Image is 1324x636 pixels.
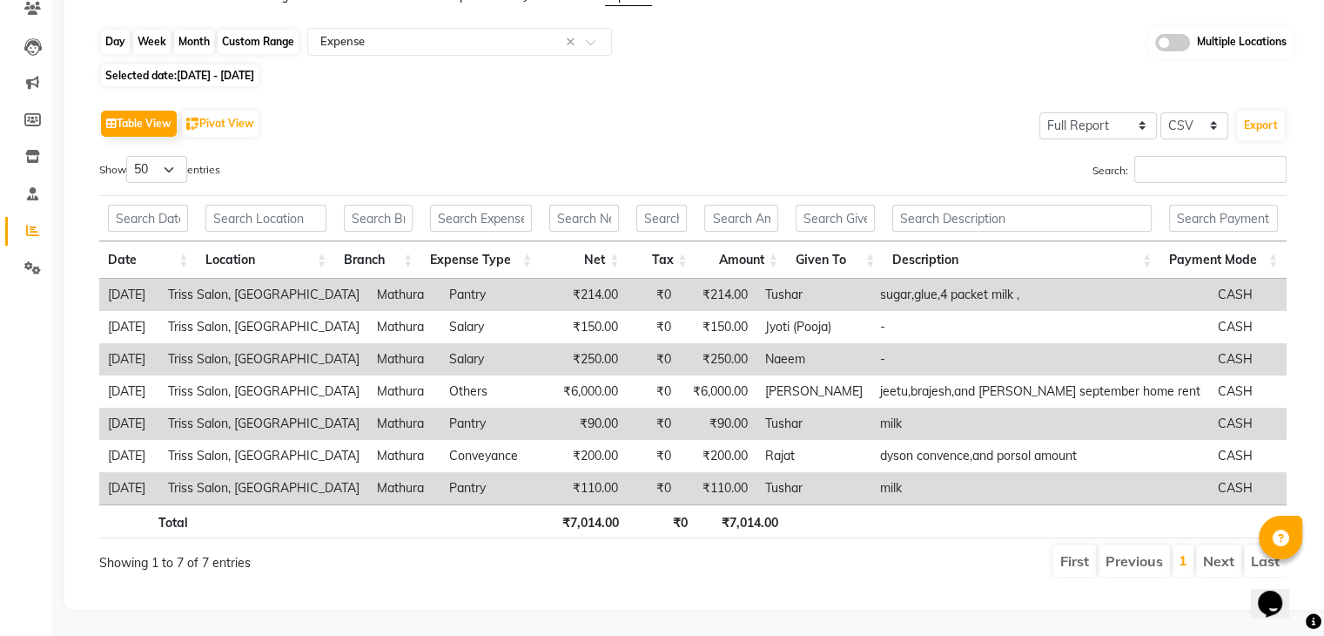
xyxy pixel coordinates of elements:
[680,472,756,504] td: ₹110.00
[99,472,159,504] td: [DATE]
[704,205,777,232] input: Search Amount
[101,64,259,86] span: Selected date:
[159,440,368,472] td: Triss Salon, [GEOGRAPHIC_DATA]
[756,472,871,504] td: Tushar
[218,30,299,54] div: Custom Range
[335,241,421,279] th: Branch: activate to sort column ascending
[627,408,680,440] td: ₹0
[553,376,627,408] td: ₹6,000.00
[368,376,440,408] td: Mathura
[159,408,368,440] td: Triss Salon, [GEOGRAPHIC_DATA]
[696,504,786,538] th: ₹7,014.00
[159,343,368,376] td: Triss Salon, [GEOGRAPHIC_DATA]
[159,279,368,311] td: Triss Salon, [GEOGRAPHIC_DATA]
[99,311,159,343] td: [DATE]
[553,440,627,472] td: ₹200.00
[177,69,254,82] span: [DATE] - [DATE]
[541,241,628,279] th: Net: activate to sort column ascending
[344,205,413,232] input: Search Branch
[871,408,1209,440] td: milk
[101,111,177,137] button: Table View
[871,472,1209,504] td: milk
[892,205,1152,232] input: Search Description
[99,156,220,183] label: Show entries
[368,343,440,376] td: Mathura
[440,408,553,440] td: Pantry
[126,156,187,183] select: Showentries
[680,408,756,440] td: ₹90.00
[756,279,871,311] td: Tushar
[553,279,627,311] td: ₹214.00
[553,311,627,343] td: ₹150.00
[796,205,875,232] input: Search Given To
[440,311,553,343] td: Salary
[627,279,680,311] td: ₹0
[696,241,786,279] th: Amount: activate to sort column ascending
[440,440,553,472] td: Conveyance
[101,30,130,54] div: Day
[627,311,680,343] td: ₹0
[566,33,581,51] span: Clear all
[871,440,1209,472] td: dyson convence,and porsol amount
[549,205,619,232] input: Search Net
[541,504,628,538] th: ₹7,014.00
[680,311,756,343] td: ₹150.00
[756,408,871,440] td: Tushar
[99,376,159,408] td: [DATE]
[756,376,871,408] td: [PERSON_NAME]
[159,376,368,408] td: Triss Salon, [GEOGRAPHIC_DATA]
[1160,241,1287,279] th: Payment Mode: activate to sort column ascending
[99,279,159,311] td: [DATE]
[1134,156,1287,183] input: Search:
[133,30,171,54] div: Week
[871,311,1209,343] td: -
[440,343,553,376] td: Salary
[680,376,756,408] td: ₹6,000.00
[182,111,259,137] button: Pivot View
[553,408,627,440] td: ₹90.00
[553,472,627,504] td: ₹110.00
[368,472,440,504] td: Mathura
[627,472,680,504] td: ₹0
[627,376,680,408] td: ₹0
[368,311,440,343] td: Mathura
[99,504,197,538] th: Total
[756,343,871,376] td: Naeem
[368,440,440,472] td: Mathura
[627,343,680,376] td: ₹0
[680,343,756,376] td: ₹250.00
[440,472,553,504] td: Pantry
[871,376,1209,408] td: jeetu,brajesh,and [PERSON_NAME] september home rent
[1251,566,1307,619] iframe: chat widget
[99,343,159,376] td: [DATE]
[174,30,214,54] div: Month
[99,241,197,279] th: Date: activate to sort column ascending
[680,279,756,311] td: ₹214.00
[99,544,579,572] div: Showing 1 to 7 of 7 entries
[884,241,1160,279] th: Description: activate to sort column ascending
[99,408,159,440] td: [DATE]
[99,440,159,472] td: [DATE]
[368,408,440,440] td: Mathura
[1197,34,1287,51] span: Multiple Locations
[159,472,368,504] td: Triss Salon, [GEOGRAPHIC_DATA]
[197,241,335,279] th: Location: activate to sort column ascending
[627,440,680,472] td: ₹0
[440,376,553,408] td: Others
[159,311,368,343] td: Triss Salon, [GEOGRAPHIC_DATA]
[1237,111,1285,140] button: Export
[756,311,871,343] td: Jyoti (Pooja)
[871,279,1209,311] td: sugar,glue,4 packet milk ,
[628,504,696,538] th: ₹0
[205,205,326,232] input: Search Location
[680,440,756,472] td: ₹200.00
[1179,551,1187,569] a: 1
[186,118,199,131] img: pivot.png
[440,279,553,311] td: Pantry
[553,343,627,376] td: ₹250.00
[628,241,696,279] th: Tax: activate to sort column ascending
[1169,205,1278,232] input: Search Payment Mode
[421,241,541,279] th: Expense Type: activate to sort column ascending
[871,343,1209,376] td: -
[108,205,188,232] input: Search Date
